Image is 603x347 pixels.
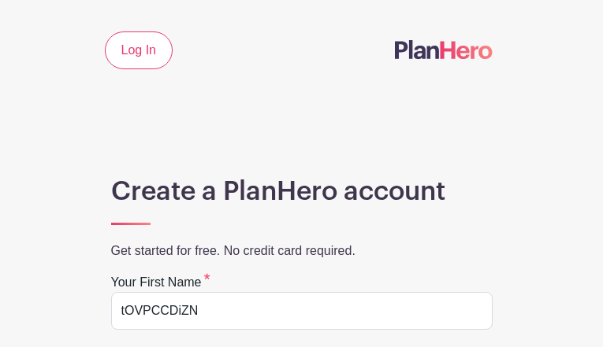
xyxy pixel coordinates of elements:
[111,242,493,260] p: Get started for free. No credit card required.
[395,40,493,59] img: logo-507f7623f17ff9eddc593b1ce0a138ce2505c220e1c5a4e2b4648c50719b7d32.svg
[105,31,173,69] a: Log In
[111,176,493,208] h1: Create a PlanHero account
[111,292,493,330] input: e.g. Julie
[111,273,210,292] label: Your first name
